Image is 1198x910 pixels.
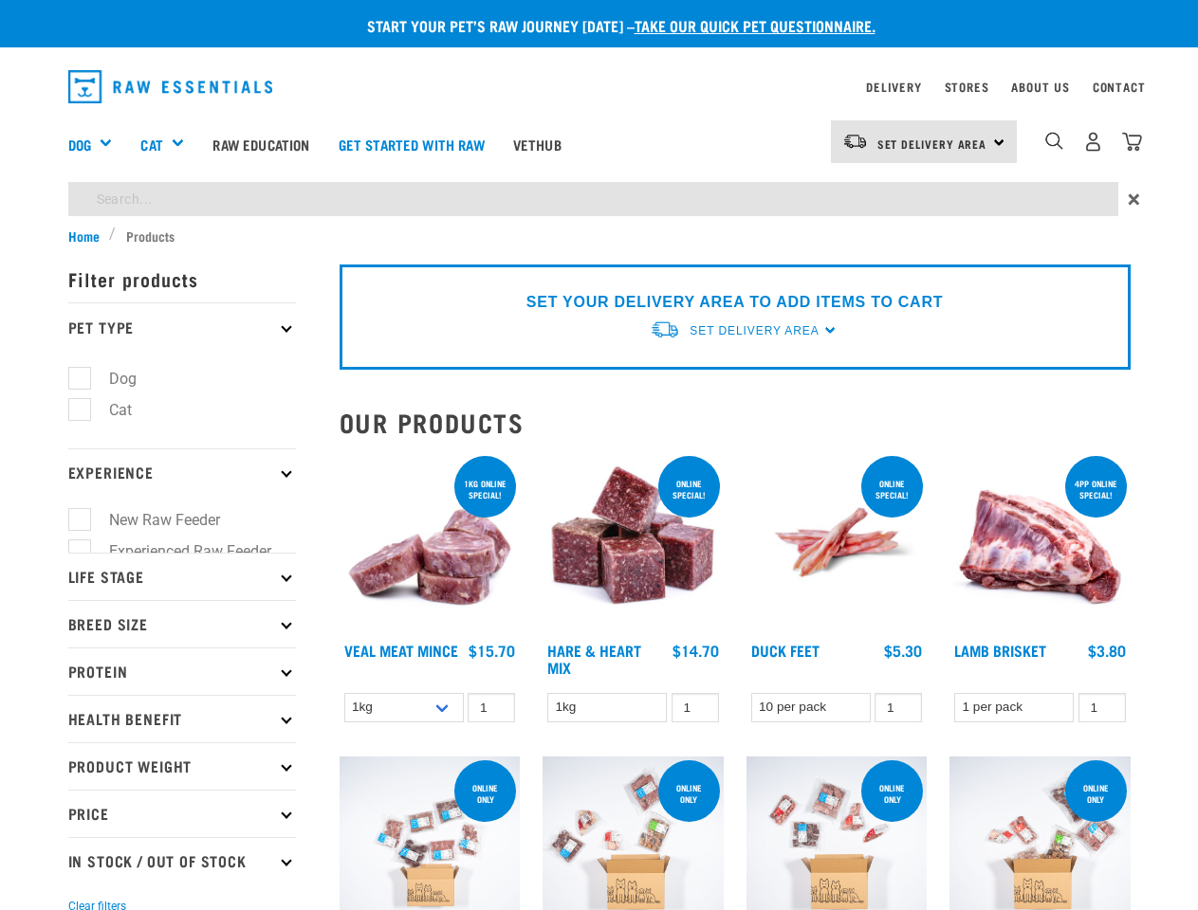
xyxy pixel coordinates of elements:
[68,70,273,103] img: Raw Essentials Logo
[954,646,1046,654] a: Lamb Brisket
[79,367,144,391] label: Dog
[68,448,296,496] p: Experience
[1065,773,1127,813] div: Online Only
[945,83,989,90] a: Stores
[344,646,458,654] a: Veal Meat Mince
[68,742,296,790] p: Product Weight
[1088,642,1126,659] div: $3.80
[499,106,576,182] a: Vethub
[140,134,162,155] a: Cat
[672,693,719,722] input: 1
[68,134,91,155] a: Dog
[861,773,923,813] div: Online Only
[949,452,1131,633] img: 1240 Lamb Brisket Pieces 01
[547,646,641,671] a: Hare & Heart Mix
[650,319,680,339] img: van-moving.png
[1078,693,1126,722] input: 1
[454,773,516,813] div: ONLINE ONLY
[877,140,987,147] span: Set Delivery Area
[53,63,1146,111] nav: dropdown navigation
[1011,83,1069,90] a: About Us
[340,452,521,633] img: 1160 Veal Meat Mince Medallions 01
[751,646,820,654] a: Duck Feet
[68,600,296,647] p: Breed Size
[68,553,296,600] p: Life Stage
[1083,132,1103,152] img: user.png
[79,398,139,422] label: Cat
[68,255,296,302] p: Filter products
[635,21,875,29] a: take our quick pet questionnaire.
[861,469,923,509] div: ONLINE SPECIAL!
[68,647,296,695] p: Protein
[468,693,515,722] input: 1
[454,469,516,509] div: 1kg online special!
[884,642,922,659] div: $5.30
[68,837,296,884] p: In Stock / Out Of Stock
[1065,469,1127,509] div: 4pp online special!
[324,106,499,182] a: Get started with Raw
[673,642,719,659] div: $14.70
[543,452,724,633] img: Pile Of Cubed Hare Heart For Pets
[68,182,1118,216] input: Search...
[1093,83,1146,90] a: Contact
[198,106,323,182] a: Raw Education
[875,693,922,722] input: 1
[1128,182,1140,216] span: ×
[340,408,1131,437] h2: Our Products
[469,642,515,659] div: $15.70
[79,508,228,532] label: New Raw Feeder
[866,83,921,90] a: Delivery
[842,133,868,150] img: van-moving.png
[658,773,720,813] div: Online Only
[68,226,100,246] span: Home
[746,452,928,633] img: Raw Essentials Duck Feet Raw Meaty Bones For Dogs
[526,291,943,314] p: SET YOUR DELIVERY AREA TO ADD ITEMS TO CART
[690,324,819,337] span: Set Delivery Area
[658,469,720,509] div: ONLINE SPECIAL!
[68,226,1131,246] nav: breadcrumbs
[1045,132,1063,150] img: home-icon-1@2x.png
[68,790,296,837] p: Price
[79,539,279,563] label: Experienced Raw Feeder
[68,695,296,742] p: Health Benefit
[1122,132,1142,152] img: home-icon@2x.png
[68,302,296,350] p: Pet Type
[68,226,110,246] a: Home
